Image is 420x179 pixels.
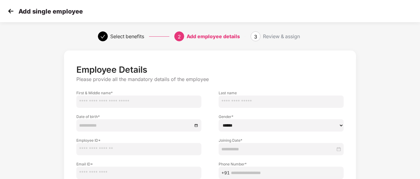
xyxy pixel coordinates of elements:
label: First & Middle name [76,90,201,96]
p: Employee Details [76,64,343,75]
label: Employee ID [76,138,201,143]
p: Add single employee [18,8,83,15]
span: check [100,34,105,39]
label: Email ID [76,161,201,167]
div: Review & assign [263,31,300,41]
label: Last name [219,90,344,96]
span: 3 [254,34,257,40]
img: svg+xml;base64,PHN2ZyB4bWxucz0iaHR0cDovL3d3dy53My5vcmcvMjAwMC9zdmciIHdpZHRoPSIzMCIgaGVpZ2h0PSIzMC... [6,6,15,16]
label: Date of birth [76,114,201,119]
label: Phone Number [219,161,344,167]
p: Please provide all the mandatory details of the employee [76,76,343,83]
div: Select benefits [110,31,144,41]
label: Gender [219,114,344,119]
label: Joining Date [219,138,344,143]
span: 2 [178,34,181,40]
div: Add employee details [187,31,240,41]
span: +91 [221,169,230,176]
